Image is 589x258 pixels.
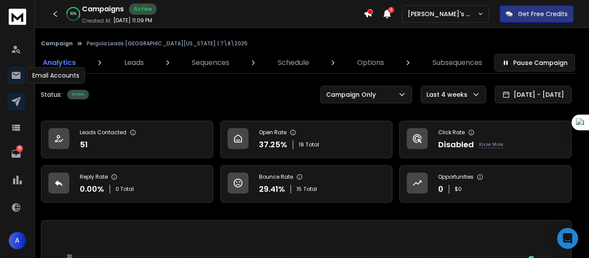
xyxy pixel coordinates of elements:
[220,121,392,158] a: Open Rate37.25%19Total
[495,86,572,103] button: [DATE] - [DATE]
[113,17,152,24] p: [DATE] 11:09 PM
[299,141,304,148] span: 19
[70,11,76,17] p: 60 %
[9,9,26,25] img: logo
[518,10,568,18] p: Get Free Credits
[129,3,157,15] div: Active
[9,232,26,249] button: A
[557,228,578,249] div: Open Intercom Messenger
[124,58,144,68] p: Leads
[303,186,317,193] span: Total
[220,165,392,203] a: Bounce Rate29.41%15Total
[41,165,213,203] a: Reply Rate0.00%0 Total
[119,52,149,73] a: Leads
[259,173,293,180] p: Bounce Rate
[7,145,25,163] a: 51
[500,5,574,23] button: Get Free Credits
[455,186,462,193] p: $ 0
[259,183,285,195] p: 29.41 %
[427,52,487,73] a: Subsequences
[41,40,73,47] button: Campaign
[80,173,108,180] p: Reply Rate
[116,186,134,193] p: 0 Total
[192,58,229,68] p: Sequences
[80,139,88,151] p: 51
[41,90,62,99] p: Status:
[357,58,384,68] p: Options
[187,52,235,73] a: Sequences
[306,141,319,148] span: Total
[41,121,213,158] a: Leads Contacted51
[352,52,389,73] a: Options
[438,129,465,136] p: Click Rate
[296,186,302,193] span: 15
[16,145,23,152] p: 51
[82,4,124,14] h1: Campaigns
[408,10,477,18] p: [PERSON_NAME]'s Workspace
[259,139,287,151] p: 37.25 %
[494,54,575,71] button: Pause Campaign
[388,7,394,13] span: 1
[27,67,85,84] div: Email Accounts
[87,40,248,47] p: Pergola Leads [GEOGRAPHIC_DATA][US_STATE] | 7\8\2025
[326,90,379,99] p: Campaign Only
[80,129,126,136] p: Leads Contacted
[426,90,471,99] p: Last 4 weeks
[43,58,76,68] p: Analytics
[272,52,314,73] a: Schedule
[80,183,104,195] p: 0.00 %
[438,183,443,195] p: 0
[479,141,503,148] p: Know More
[67,90,89,99] div: Active
[432,58,482,68] p: Subsequences
[438,173,473,180] p: Opportunities
[82,17,112,24] p: Created At:
[399,121,572,158] a: Click RateDisabledKnow More
[399,165,572,203] a: Opportunities0$0
[278,58,309,68] p: Schedule
[37,52,81,73] a: Analytics
[438,139,474,151] p: Disabled
[259,129,286,136] p: Open Rate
